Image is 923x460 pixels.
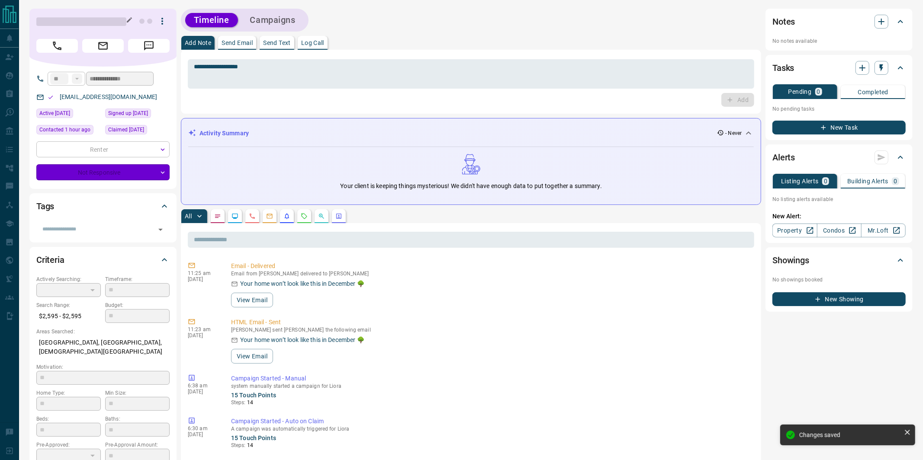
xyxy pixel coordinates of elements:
p: Campaign Started - Auto on Claim [231,417,751,426]
a: Property [772,224,817,237]
p: Search Range: [36,301,101,309]
svg: Notes [214,213,221,220]
p: Areas Searched: [36,328,170,335]
p: 0 [817,89,820,95]
h2: Alerts [772,150,795,164]
p: Send Email [222,40,253,46]
p: No showings booked [772,276,906,284]
p: Your home won’t look like this in December 🌳 [240,335,364,345]
p: Pre-Approved: [36,441,101,449]
p: [DATE] [188,389,218,395]
p: Min Size: [105,389,170,397]
div: Mon Sep 15 2025 [36,125,101,137]
p: Send Text [263,40,291,46]
h2: Tags [36,199,54,213]
svg: Emails [266,213,273,220]
span: 14 [247,442,253,448]
p: [GEOGRAPHIC_DATA], [GEOGRAPHIC_DATA], [DEMOGRAPHIC_DATA][GEOGRAPHIC_DATA] [36,335,170,359]
button: Timeline [185,13,238,27]
p: Steps: [231,441,751,449]
div: Criteria [36,249,170,270]
p: Your home won’t look like this in December 🌳 [240,279,364,288]
div: Showings [772,250,906,271]
h2: Notes [772,15,795,29]
p: Activity Summary [199,129,249,138]
p: Completed [858,89,888,95]
span: Message [128,39,170,53]
a: 15 Touch Points [231,392,276,399]
h2: Criteria [36,253,64,267]
span: Call [36,39,78,53]
p: Building Alerts [847,178,888,184]
h2: Tasks [772,61,794,75]
div: Alerts [772,147,906,168]
a: Condos [817,224,862,237]
p: - Never [726,129,742,137]
p: Add Note [185,40,211,46]
p: Steps: [231,399,751,406]
p: Beds: [36,415,101,423]
p: system manually started a campaign for Liora [231,383,751,389]
p: HTML Email - Sent [231,318,751,327]
svg: Lead Browsing Activity [232,213,238,220]
button: New Task [772,121,906,134]
p: Your client is keeping things mysterious! We didn't have enough data to put together a summary. [340,182,601,191]
svg: Agent Actions [335,213,342,220]
svg: Opportunities [318,213,325,220]
button: View Email [231,349,273,364]
p: Timeframe: [105,275,170,283]
p: Log Call [301,40,324,46]
span: Claimed [DATE] [108,125,144,134]
div: Notes [772,11,906,32]
p: No pending tasks [772,102,906,115]
p: Pending [788,89,812,95]
p: 6:38 am [188,383,218,389]
div: Tue Jun 04 2019 [105,125,170,137]
p: Email - Delivered [231,262,751,271]
span: Contacted 1 hour ago [39,125,90,134]
svg: Email Valid [48,94,54,100]
svg: Calls [249,213,256,220]
p: Home Type: [36,389,101,397]
div: Activity Summary- Never [188,125,754,141]
p: 6:30 am [188,425,218,431]
p: Baths: [105,415,170,423]
div: Changes saved [799,431,900,438]
p: Listing Alerts [781,178,819,184]
p: [DATE] [188,276,218,282]
p: All [185,213,192,219]
div: Tasks [772,57,906,78]
p: [DATE] [188,431,218,438]
div: Tue Jun 04 2019 [105,109,170,121]
a: [EMAIL_ADDRESS][DOMAIN_NAME] [60,93,158,100]
p: Email from [PERSON_NAME] delivered to [PERSON_NAME] [231,271,751,277]
button: View Email [231,293,273,307]
p: Pre-Approval Amount: [105,441,170,449]
h2: Showings [772,253,809,267]
p: 11:23 am [188,326,218,332]
div: Renter [36,141,170,157]
p: No listing alerts available [772,195,906,203]
button: Campaigns [241,13,304,27]
p: [PERSON_NAME] sent [PERSON_NAME] the following email [231,327,751,333]
svg: Listing Alerts [283,213,290,220]
p: A campaign was automatically triggered for Liora [231,426,751,432]
div: Tue Jun 04 2019 [36,109,101,121]
p: $2,595 - $2,595 [36,309,101,323]
button: New Showing [772,292,906,306]
a: Mr.Loft [861,224,906,237]
p: 0 [824,178,827,184]
p: 11:25 am [188,270,218,276]
p: Motivation: [36,363,170,371]
svg: Requests [301,213,308,220]
p: Budget: [105,301,170,309]
button: Open [154,224,167,236]
span: 14 [247,399,253,406]
p: Actively Searching: [36,275,101,283]
p: No notes available [772,37,906,45]
a: 15 Touch Points [231,434,276,441]
p: New Alert: [772,212,906,221]
span: Signed up [DATE] [108,109,148,118]
div: Tags [36,196,170,217]
p: Campaign Started - Manual [231,374,751,383]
